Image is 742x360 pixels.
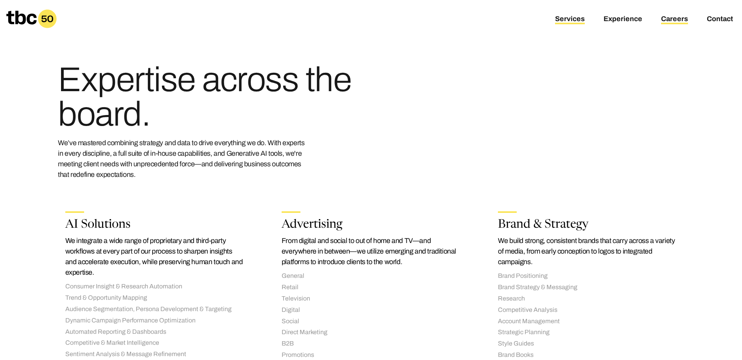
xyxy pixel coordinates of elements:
[604,15,642,24] a: Experience
[498,295,677,303] li: Research
[65,328,244,336] li: Automated Reporting & Dashboards
[282,295,460,303] li: Television
[282,340,460,348] li: B2B
[282,283,460,292] li: Retail
[498,328,677,337] li: Strategic Planning
[65,219,244,231] h2: AI Solutions
[282,236,460,267] p: From digital and social to out of home and TV—and everywhere in between—we utilize emerging and t...
[58,138,308,180] p: We’ve mastered combining strategy and data to drive everything we do. With experts in every disci...
[65,283,244,291] li: Consumer Insight & Research Automation
[498,351,677,359] li: Brand Books
[498,317,677,326] li: Account Management
[65,317,244,325] li: Dynamic Campaign Performance Optimization
[282,351,460,359] li: Promotions
[661,15,688,24] a: Careers
[282,219,460,231] h2: Advertising
[498,306,677,314] li: Competitive Analysis
[498,283,677,292] li: Brand Strategy & Messaging
[282,317,460,326] li: Social
[65,350,244,358] li: Sentiment Analysis & Message Refinement
[65,339,244,347] li: Competitive & Market Intelligence
[65,305,244,313] li: Audience Segmentation, Persona Development & Targeting
[282,328,460,337] li: Direct Marketing
[498,236,677,267] p: We build strong, consistent brands that carry across a variety of media, from early conception to...
[707,15,733,24] a: Contact
[282,272,460,280] li: General
[498,272,677,280] li: Brand Positioning
[58,63,358,131] h1: Expertise across the board.
[65,294,244,302] li: Trend & Opportunity Mapping
[6,9,57,28] a: Homepage
[498,219,677,231] h2: Brand & Strategy
[65,236,244,278] p: We integrate a wide range of proprietary and third-party workflows at every part of our process t...
[498,340,677,348] li: Style Guides
[555,15,585,24] a: Services
[282,306,460,314] li: Digital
